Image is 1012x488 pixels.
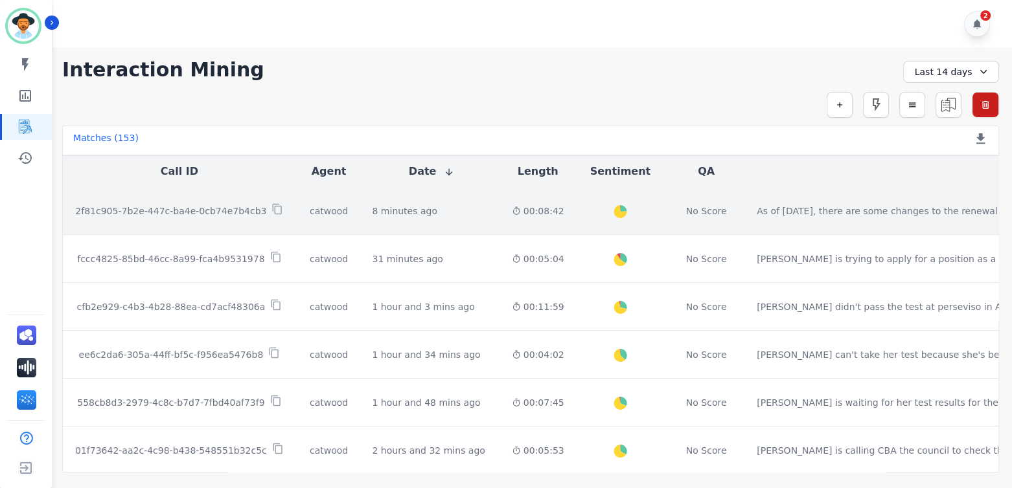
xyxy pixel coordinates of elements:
[686,205,727,217] div: No Score
[77,396,264,409] p: 558cb8d3-2979-4c8c-b7d7-7fbd40af73f9
[372,252,443,265] div: 31 minutes ago
[698,164,715,179] button: QA
[73,131,139,150] div: Matches ( 153 )
[512,348,564,361] div: 00:04:02
[372,348,480,361] div: 1 hour and 34 mins ago
[409,164,455,179] button: Date
[62,58,264,82] h1: Interaction Mining
[75,205,266,217] p: 2f81c905-7b2e-447c-ba4e-0cb74e7b4cb3
[686,300,727,313] div: No Score
[312,164,347,179] button: Agent
[512,205,564,217] div: 00:08:42
[686,444,727,457] div: No Score
[306,396,352,409] div: catwood
[372,300,474,313] div: 1 hour and 3 mins ago
[686,396,727,409] div: No Score
[590,164,650,179] button: Sentiment
[372,444,485,457] div: 2 hours and 32 mins ago
[512,300,564,313] div: 00:11:59
[903,61,999,83] div: Last 14 days
[306,444,352,457] div: catwood
[306,252,352,265] div: catwood
[512,396,564,409] div: 00:07:45
[686,252,727,265] div: No Score
[372,205,437,217] div: 8 minutes ago
[306,300,352,313] div: catwood
[512,252,564,265] div: 00:05:04
[518,164,558,179] button: Length
[8,10,39,41] img: Bordered avatar
[77,300,266,313] p: cfb2e929-c4b3-4b28-88ea-cd7acf48306a
[79,348,264,361] p: ee6c2da6-305a-44ff-bf5c-f956ea5476b8
[980,10,991,21] div: 2
[161,164,198,179] button: Call ID
[372,396,480,409] div: 1 hour and 48 mins ago
[686,348,727,361] div: No Score
[306,348,352,361] div: catwood
[75,444,267,457] p: 01f73642-aa2c-4c98-b438-548551b32c5c
[512,444,564,457] div: 00:05:53
[77,252,264,265] p: fccc4825-85bd-46cc-8a99-fca4b9531978
[306,205,352,217] div: catwood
